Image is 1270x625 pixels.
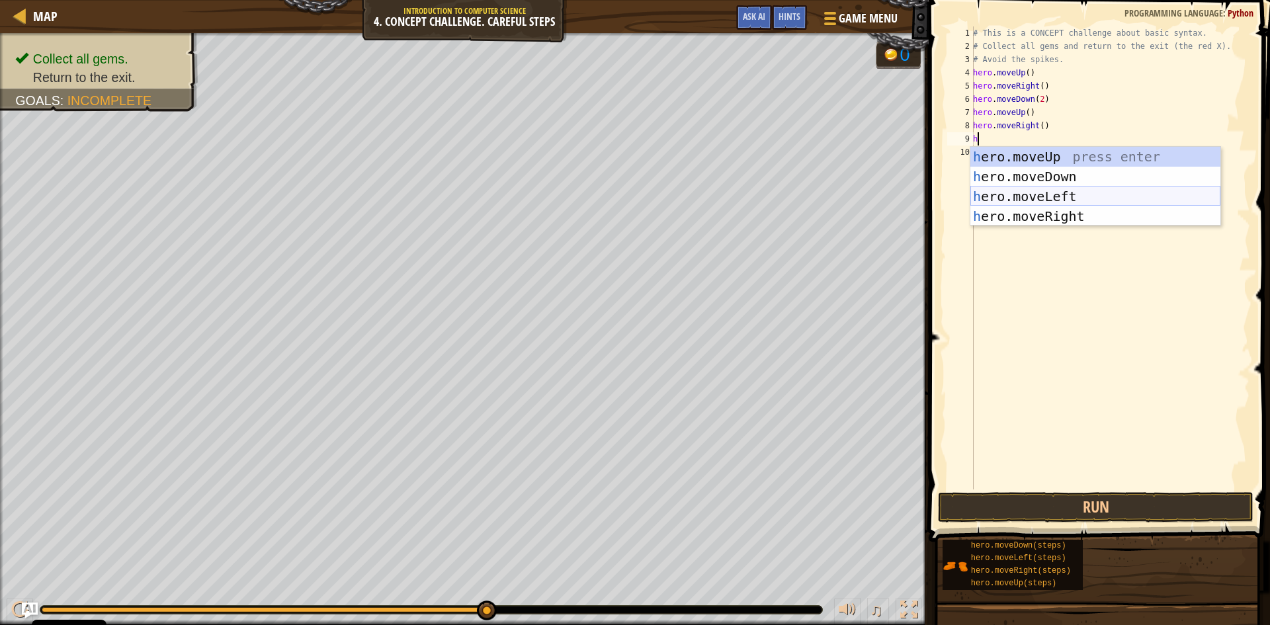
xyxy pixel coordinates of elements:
div: 9 [947,132,974,146]
span: Map [33,7,58,25]
div: 7 [947,106,974,119]
button: Toggle fullscreen [896,598,922,625]
div: 0 [900,46,913,64]
div: 6 [947,93,974,106]
span: Game Menu [839,10,898,27]
button: Game Menu [814,5,906,36]
div: 1 [947,26,974,40]
button: Ctrl + P: Play [7,598,33,625]
span: Incomplete [67,93,151,108]
div: 8 [947,119,974,132]
li: Return to the exit. [15,68,184,87]
span: Programming language [1124,7,1223,19]
span: Hints [779,10,800,22]
button: Ask AI [22,603,38,618]
span: hero.moveLeft(steps) [971,554,1066,563]
span: Goals [15,93,60,108]
span: Python [1228,7,1253,19]
div: Team 'ogres' has 0 gold. [876,41,921,69]
div: 4 [947,66,974,79]
span: Collect all gems. [33,52,128,66]
div: 2 [947,40,974,53]
div: 5 [947,79,974,93]
span: Return to the exit. [33,70,136,85]
span: hero.moveRight(steps) [971,566,1071,575]
div: 10 [947,146,974,159]
button: ♫ [867,598,890,625]
li: Collect all gems. [15,50,184,68]
button: Ask AI [736,5,772,30]
span: hero.moveDown(steps) [971,541,1066,550]
img: portrait.png [943,554,968,579]
span: : [1223,7,1228,19]
span: ♫ [870,600,883,620]
span: Ask AI [743,10,765,22]
button: Run [938,492,1253,522]
a: Map [26,7,58,25]
span: : [60,93,67,108]
span: hero.moveUp(steps) [971,579,1057,588]
div: 3 [947,53,974,66]
button: Adjust volume [834,598,861,625]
